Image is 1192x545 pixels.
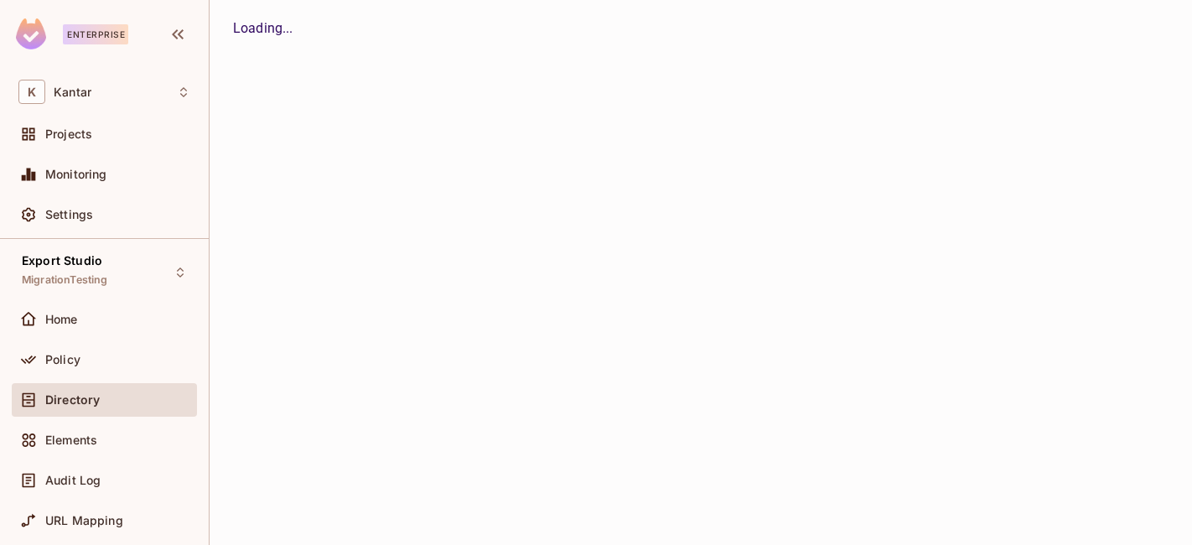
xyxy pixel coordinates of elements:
[233,18,1169,39] div: Loading...
[22,254,102,267] span: Export Studio
[45,353,80,366] span: Policy
[45,474,101,487] span: Audit Log
[45,208,93,221] span: Settings
[63,24,128,44] div: Enterprise
[16,18,46,49] img: SReyMgAAAABJRU5ErkJggg==
[45,393,100,407] span: Directory
[18,80,45,104] span: K
[45,433,97,447] span: Elements
[22,273,107,287] span: MigrationTesting
[45,127,92,141] span: Projects
[45,168,107,181] span: Monitoring
[45,514,123,527] span: URL Mapping
[45,313,78,326] span: Home
[54,86,91,99] span: Workspace: Kantar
